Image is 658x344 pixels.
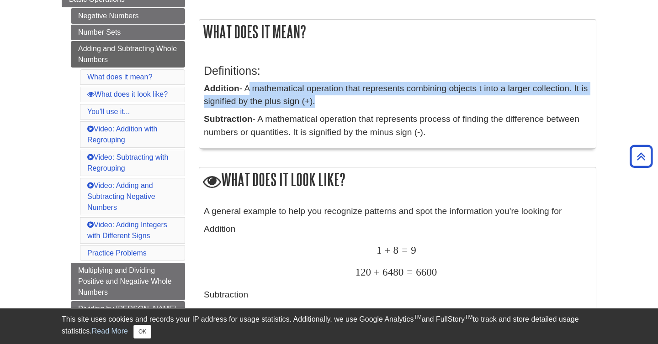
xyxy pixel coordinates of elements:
b: Addition [204,83,239,93]
a: Video: Addition with Regrouping [87,125,157,144]
a: You'll use it... [87,108,130,115]
span: 6480 [380,266,403,278]
a: Video: Adding and Subtracting Negative Numbers [87,182,155,211]
button: Close [133,325,151,339]
a: Adding and Subtracting Whole Numbers [71,41,185,68]
a: Video: Subtracting with Regrouping [87,153,168,172]
h3: Definitions: [204,64,591,78]
p: - A mathematical operation that represents combining objects t into a larger collection. It is si... [204,82,591,109]
sup: TM [414,314,421,320]
p: A general example to help you recognize patterns and spot the information you're looking for [204,205,591,218]
a: Read More [92,327,128,335]
span: = [398,244,408,256]
span: 1 [377,244,382,256]
a: Dividing by [PERSON_NAME] [71,301,185,317]
span: 120 [355,266,371,278]
a: Back to Top [626,150,656,162]
span: + [371,266,380,278]
b: Subtraction [204,114,253,124]
p: - A mathematical operation that represents process of finding the difference between numbers or q... [204,113,591,139]
a: What does it mean? [87,73,152,81]
a: What does it look like? [87,90,168,98]
h2: What does it mean? [199,20,596,44]
a: Negative Numbers [71,8,185,24]
a: Video: Adding Integers with Different Signs [87,221,167,240]
span: = [403,266,413,278]
div: This site uses cookies and records your IP address for usage statistics. Additionally, we use Goo... [62,314,596,339]
span: 6600 [413,266,437,278]
a: Practice Problems [87,249,147,257]
sup: TM [465,314,472,320]
span: 8 [391,244,399,256]
span: + [382,244,391,256]
span: 9 [408,244,416,256]
h2: What does it look like? [199,167,596,193]
a: Multiplying and Dividing Positive and Negative Whole Numbers [71,263,185,300]
a: Number Sets [71,25,185,40]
